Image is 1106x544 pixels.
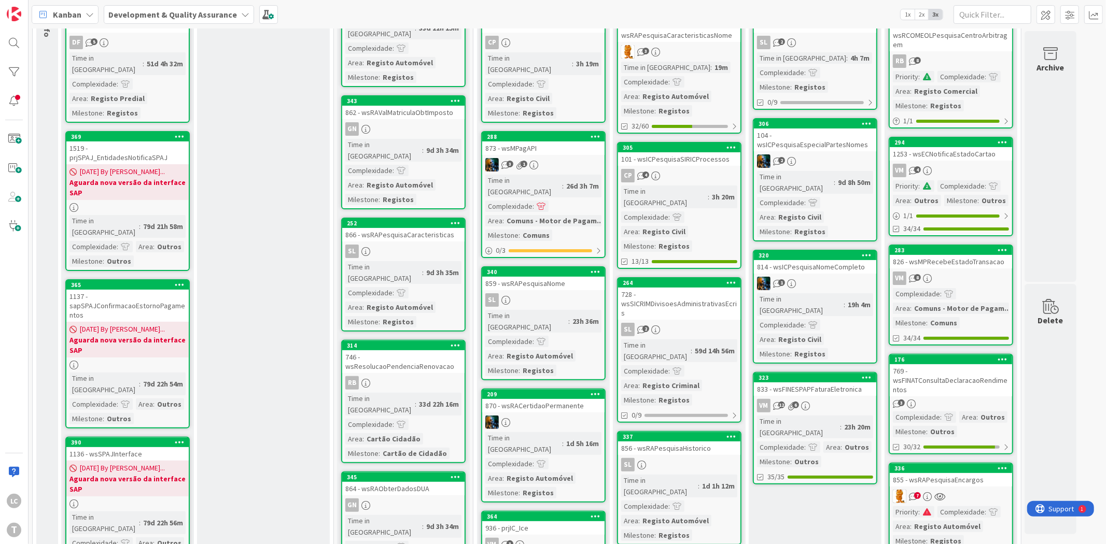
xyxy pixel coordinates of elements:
span: 3 [642,48,649,54]
div: 859 - wsRAPesquisaNome [482,277,605,290]
div: 1137 - sapSPAJConfirmacaoEstornoPagamentos [66,290,189,322]
div: 3h 20m [709,191,737,203]
div: Time in [GEOGRAPHIC_DATA] [621,185,708,208]
span: : [790,81,792,93]
div: 314746 - wsResolucaoPendenciaRenovacao [342,341,465,373]
span: : [572,58,573,69]
div: 288873 - wsMPagAPI [482,132,605,155]
span: 2 [642,325,649,332]
div: JC [754,154,876,168]
div: 340 [482,267,605,277]
b: Aguarda nova versão da interface SAP [69,335,186,355]
div: Time in [GEOGRAPHIC_DATA] [485,310,568,333]
div: 51d 4h 32m [144,58,186,69]
div: Registos [520,107,556,119]
div: Priority [893,71,918,82]
div: 264 [618,278,740,288]
div: 340859 - wsRAPesquisaNome [482,267,605,290]
div: Milestone [757,226,790,237]
div: 1/1 [890,114,1012,127]
div: Registo Civil [776,334,824,345]
div: 343 [342,96,465,106]
div: 365 [71,281,189,289]
span: : [143,58,144,69]
span: : [918,180,920,192]
span: : [638,226,640,237]
span: : [103,255,104,267]
div: 343 [347,97,465,105]
div: 19m [712,62,731,73]
div: Time in [GEOGRAPHIC_DATA] [757,171,834,194]
span: : [910,195,912,206]
span: : [708,191,709,203]
span: : [393,42,394,54]
div: Registo Automóvel [364,302,436,313]
a: 144 - wsBUPiConsultaRGGDFTime in [GEOGRAPHIC_DATA]:51d 4h 32mComplexidade:Area:Registo PredialMil... [65,9,190,123]
div: Registos [380,194,416,205]
div: 826 - wsMPRecebeEstadoTransacao [890,255,1012,268]
div: Registos [792,226,828,237]
div: 23h 36m [570,316,601,327]
div: Registo Civil [640,226,688,237]
div: Registo Civil [504,93,552,104]
div: 305 [623,144,740,151]
div: 306 [754,119,876,128]
div: Complexidade [345,42,393,54]
div: Time in [GEOGRAPHIC_DATA] [69,215,139,238]
span: 2 [778,157,785,164]
div: Registos [928,100,964,111]
span: 1 [778,279,785,286]
div: 1/1 [890,209,1012,222]
div: 3h 19m [573,58,601,69]
div: Area [136,241,153,252]
div: 9d 8h 50m [835,177,873,188]
div: Area [893,85,910,97]
div: Complexidade [621,211,668,223]
div: 1 [54,4,57,12]
span: : [362,57,364,68]
div: SL [754,36,876,49]
div: Complexidade [757,197,804,208]
span: : [379,316,380,327]
div: 369 [66,132,189,141]
span: : [638,91,640,102]
span: : [139,221,141,232]
div: Area [69,93,87,104]
div: Area [621,226,638,237]
div: Area [621,91,638,102]
div: CP [621,169,635,182]
div: Milestone [345,194,379,205]
div: 1519 - prjSPAJ_EntidadesNotificaSPAJ [66,141,189,164]
div: Time in [GEOGRAPHIC_DATA] [345,261,422,284]
div: 294 [890,138,1012,147]
div: Complexidade [757,67,804,78]
span: : [87,93,88,104]
div: Registo Comercial [912,85,980,97]
span: : [790,348,792,360]
div: Area [345,302,362,313]
span: : [910,303,912,314]
span: : [117,241,118,252]
span: 0/9 [767,97,777,108]
span: : [774,334,776,345]
div: 343862 - wsRAValMatriculaObtImposto [342,96,465,119]
a: 252866 - wsRAPesquisaCaracteristicasSLTime in [GEOGRAPHIC_DATA]:9d 3h 35mComplexidade:Area:Regist... [341,218,466,332]
div: 19h 4m [845,299,873,310]
a: 314746 - wsResolucaoPendenciaRenovacaoRBTime in [GEOGRAPHIC_DATA]:33d 22h 16mComplexidade:Area:Ca... [341,340,466,463]
div: 264 [623,279,740,287]
span: : [654,240,656,252]
div: Comuns - Motor de Pagam... [504,215,606,226]
div: 3651137 - sapSPAJConfirmacaoEstornoPagamentos [66,280,189,322]
div: Complexidade [893,288,940,299]
div: Registos [380,71,416,83]
div: Comuns [928,317,960,328]
div: Complexidade [345,287,393,298]
img: JC [485,158,499,171]
div: 26d 3h 7m [564,180,601,192]
div: DF [69,36,83,49]
div: SL [621,323,635,336]
div: Complexidade [69,78,117,90]
span: 1 [521,161,527,167]
div: 0/3 [482,244,605,257]
a: 852 - wsRAPesquisaCaracteristicasNomeRLTime in [GEOGRAPHIC_DATA]:19mComplexidade:Area:Registo Aut... [617,9,741,134]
